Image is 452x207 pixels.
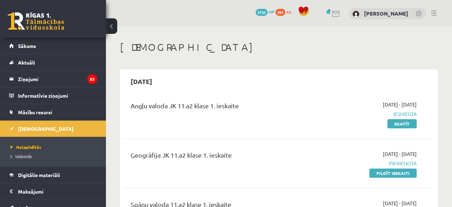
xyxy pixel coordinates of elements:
span: mP [269,9,274,14]
a: Maksājumi [9,183,97,200]
a: Skatīt [387,119,417,128]
a: [DEMOGRAPHIC_DATA] [9,121,97,137]
span: [DATE] - [DATE] [383,200,417,207]
a: Ziņojumi83 [9,71,97,87]
img: Gvenda Liepiņa [352,11,359,18]
span: [DATE] - [DATE] [383,101,417,108]
a: 391 xp [275,9,295,14]
span: xp [286,9,291,14]
a: Sākums [9,38,97,54]
a: Informatīvie ziņojumi [9,87,97,104]
span: Mācību resursi [18,109,52,115]
span: Pievienota [328,160,417,167]
div: Angļu valoda JK 11.a2 klase 1. ieskaite [131,101,318,114]
h2: [DATE] [124,73,159,90]
a: Izlabotās [11,153,99,159]
div: Ģeogrāfija JK 11.a2 klase 1. ieskaite [131,150,318,163]
span: [DATE] - [DATE] [383,150,417,158]
i: 83 [87,74,97,84]
a: Pildīt ieskaiti [369,169,417,178]
h1: [DEMOGRAPHIC_DATA] [120,41,438,53]
a: Digitālie materiāli [9,167,97,183]
a: Rīgas 1. Tālmācības vidusskola [8,12,64,30]
a: Mācību resursi [9,104,97,120]
span: 391 [275,9,285,16]
span: Iesniegta [328,110,417,118]
a: Aktuāli [9,54,97,71]
legend: Maksājumi [18,183,97,200]
legend: Informatīvie ziņojumi [18,87,97,104]
a: 3735 mP [256,9,274,14]
span: Izlabotās [11,153,32,159]
span: [DEMOGRAPHIC_DATA] [18,126,73,132]
a: Neizpildītās [11,144,99,150]
legend: Ziņojumi [18,71,97,87]
span: Digitālie materiāli [18,172,60,178]
span: Neizpildītās [11,144,41,150]
span: 3735 [256,9,268,16]
span: Aktuāli [18,59,35,66]
span: Sākums [18,43,36,49]
a: [PERSON_NAME] [364,10,408,17]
